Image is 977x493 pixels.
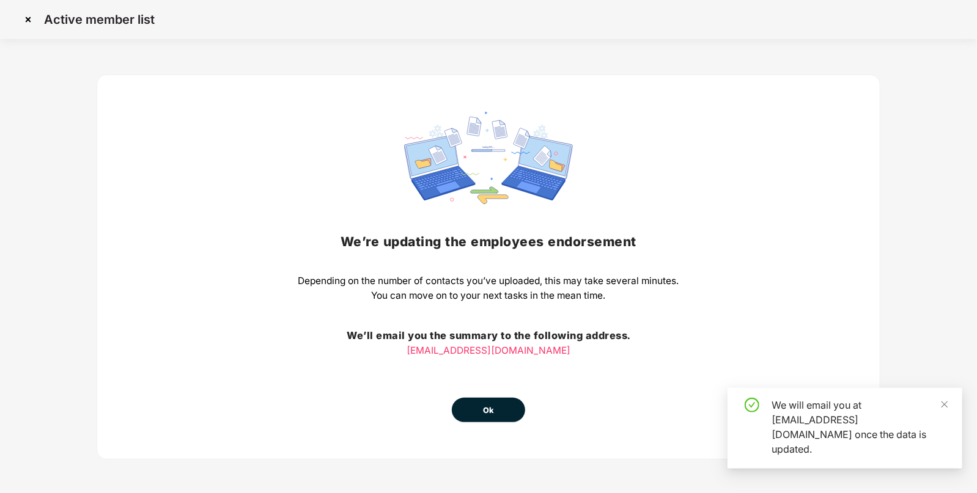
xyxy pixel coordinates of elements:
p: You can move on to your next tasks in the mean time. [298,288,679,303]
img: svg+xml;base64,PHN2ZyBpZD0iQ3Jvc3MtMzJ4MzIiIHhtbG5zPSJodHRwOi8vd3d3LnczLm9yZy8yMDAwL3N2ZyIgd2lkdG... [18,10,38,29]
p: Active member list [44,12,155,27]
span: Ok [483,404,494,417]
h3: We’ll email you the summary to the following address. [298,328,679,344]
button: Ok [452,398,525,422]
div: We will email you at [EMAIL_ADDRESS][DOMAIN_NAME] once the data is updated. [772,398,948,456]
h2: We’re updating the employees endorsement [298,232,679,252]
span: close [940,400,949,409]
p: Depending on the number of contacts you’ve uploaded, this may take several minutes. [298,274,679,288]
span: check-circle [745,398,759,412]
img: svg+xml;base64,PHN2ZyBpZD0iRGF0YV9zeW5jaW5nIiB4bWxucz0iaHR0cDovL3d3dy53My5vcmcvMjAwMC9zdmciIHdpZH... [404,112,573,204]
p: [EMAIL_ADDRESS][DOMAIN_NAME] [298,343,679,358]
